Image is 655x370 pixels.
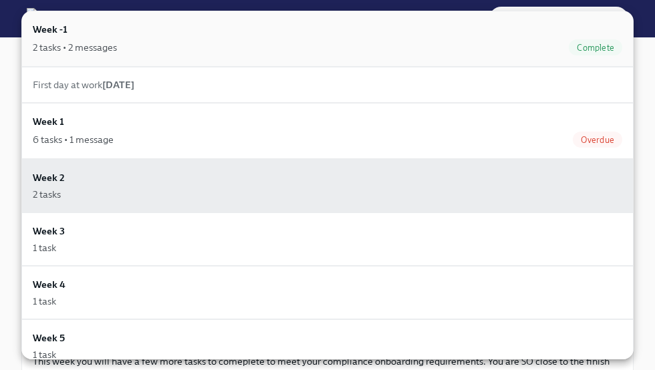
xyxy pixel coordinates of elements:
[33,22,68,37] h6: Week -1
[21,159,634,212] a: Week 22 tasks
[33,277,65,292] h6: Week 4
[33,295,56,308] div: 1 task
[33,241,56,254] div: 1 task
[21,266,634,319] a: Week 41 task
[21,103,634,159] a: Week 16 tasks • 1 messageOverdue
[21,11,634,67] a: Week -12 tasks • 2 messagesComplete
[33,331,65,345] h6: Week 5
[33,170,65,185] h6: Week 2
[33,188,61,201] div: 2 tasks
[569,43,622,53] span: Complete
[33,41,117,54] div: 2 tasks • 2 messages
[102,79,134,91] strong: [DATE]
[33,79,134,91] span: First day at work
[33,133,114,146] div: 6 tasks • 1 message
[33,224,65,238] h6: Week 3
[21,212,634,266] a: Week 31 task
[33,348,56,361] div: 1 task
[33,114,64,129] h6: Week 1
[573,135,622,145] span: Overdue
